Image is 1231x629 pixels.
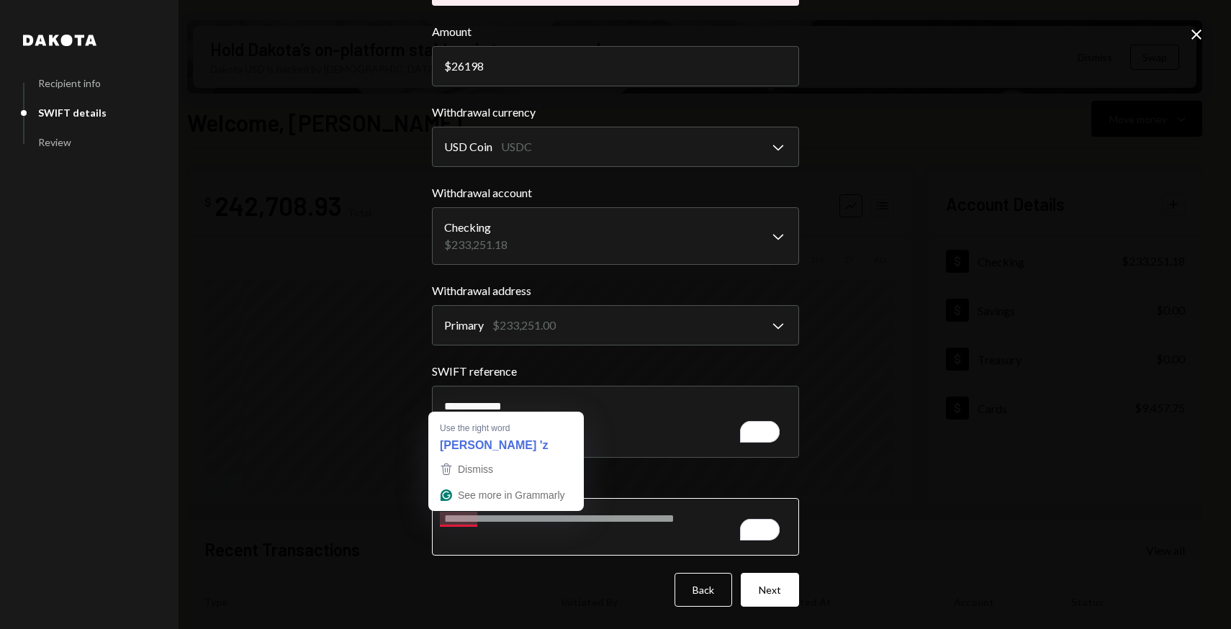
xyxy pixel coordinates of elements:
[432,184,799,202] label: Withdrawal account
[675,573,732,607] button: Back
[38,136,71,148] div: Review
[444,59,451,73] div: $
[492,317,556,334] div: $233,251.00
[38,107,107,119] div: SWIFT details
[741,573,799,607] button: Next
[38,77,101,89] div: Recipient info
[432,104,799,121] label: Withdrawal currency
[432,207,799,265] button: Withdrawal account
[432,363,799,380] label: SWIFT reference
[432,498,799,556] textarea: To enrich screen reader interactions, please activate Accessibility in Grammarly extension settings
[432,282,799,299] label: Withdrawal address
[432,127,799,167] button: Withdrawal currency
[432,23,799,40] label: Amount
[501,138,532,155] div: USDC
[432,305,799,345] button: Withdrawal address
[432,46,799,86] input: 0.00
[432,386,799,458] textarea: To enrich screen reader interactions, please activate Accessibility in Grammarly extension settings
[432,475,799,492] label: Memo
